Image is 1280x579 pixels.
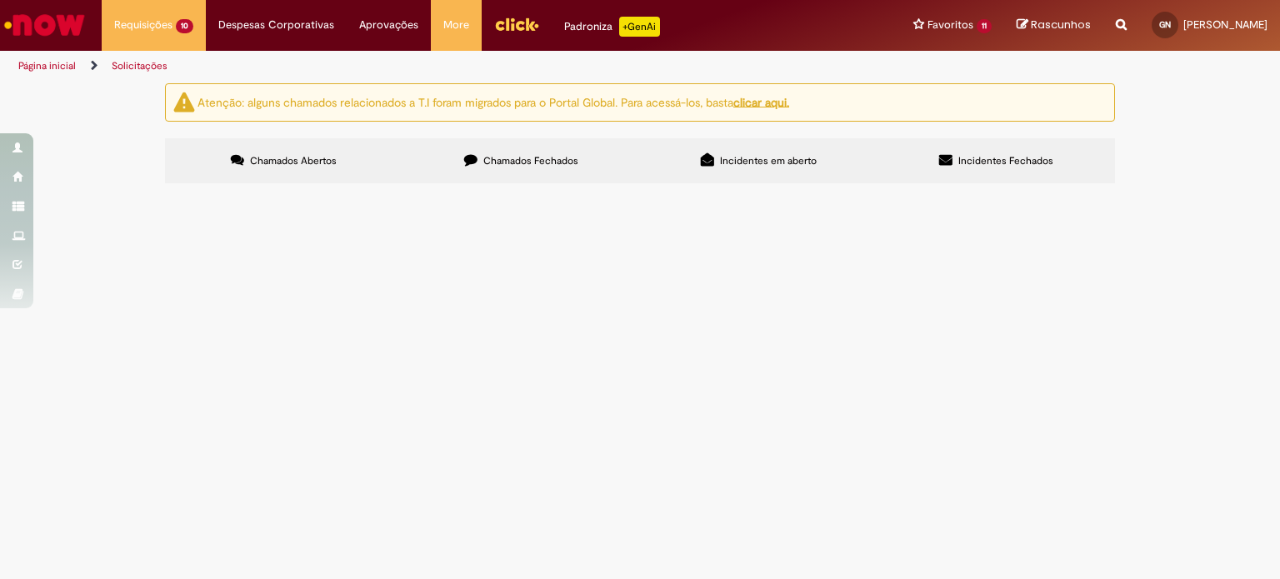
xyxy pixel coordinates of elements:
p: +GenAi [619,17,660,37]
span: Favoritos [927,17,973,33]
a: Rascunhos [1017,17,1091,33]
span: Despesas Corporativas [218,17,334,33]
ul: Trilhas de página [12,51,841,82]
span: Incidentes Fechados [958,154,1053,167]
img: click_logo_yellow_360x200.png [494,12,539,37]
img: ServiceNow [2,8,87,42]
span: 10 [176,19,193,33]
span: 11 [977,19,992,33]
a: Solicitações [112,59,167,72]
span: Rascunhos [1031,17,1091,32]
div: Padroniza [564,17,660,37]
a: Página inicial [18,59,76,72]
span: Aprovações [359,17,418,33]
span: GN [1159,19,1171,30]
span: Incidentes em aberto [720,154,817,167]
span: More [443,17,469,33]
span: [PERSON_NAME] [1183,17,1267,32]
a: clicar aqui. [733,94,789,109]
span: Chamados Fechados [483,154,578,167]
span: Requisições [114,17,172,33]
span: Chamados Abertos [250,154,337,167]
ng-bind-html: Atenção: alguns chamados relacionados a T.I foram migrados para o Portal Global. Para acessá-los,... [197,94,789,109]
